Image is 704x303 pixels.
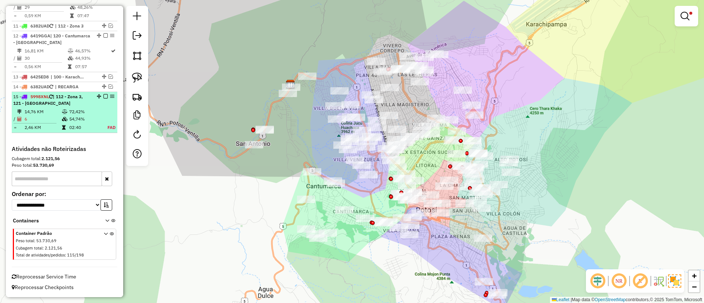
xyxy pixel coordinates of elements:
[678,9,695,23] a: Exibir filtros
[13,74,49,80] span: 13 -
[464,180,483,188] div: Atividade não roteirizada - DELFINA VEDIA
[689,281,700,292] a: Zoom out
[132,51,142,61] img: Selecionar atividades - polígono
[102,23,106,28] em: Alterar sequência das rotas
[30,33,50,38] span: 6419GGA
[51,74,84,80] span: 100 - Karachipampa, 101 - Zona 5 C, 114 - Casco Viejo 2
[62,125,66,130] i: Tempo total em rota
[68,64,71,69] i: Tempo total em rota
[668,274,681,288] img: Exibir/Ocultar setores
[130,28,144,45] a: Exportar sessão
[24,12,70,19] td: 0,59 KM
[109,74,113,79] em: Visualizar rota
[12,155,117,162] div: Cubagem total:
[17,110,22,114] i: Distância Total
[466,175,484,183] div: Atividade não roteirizada - T. SANTUSA
[12,273,76,280] span: Reprocessar Service Time
[13,115,17,123] td: /
[130,127,144,144] a: Reroteirizar Sessão
[34,238,35,243] span: :
[571,297,572,302] span: |
[475,278,493,285] div: Atividade não roteirizada - EVELIN HINOJOSA
[595,297,626,302] a: OpenStreetMap
[692,271,697,280] span: +
[30,94,49,99] span: 5998XNL
[12,189,117,198] label: Ordenar por:
[24,4,70,11] td: 29
[550,297,704,303] div: Map data © contributors,© 2025 TomTom, Microsoft
[69,115,99,123] td: 54,74%
[406,177,424,184] div: Atividade não roteirizada - HELEN CLARA GUT
[16,230,95,237] span: Container Padrão
[631,272,649,290] span: Exibir rótulo
[75,47,110,55] td: 46,57%
[33,162,54,168] strong: 53.730,69
[13,12,17,19] td: =
[30,23,49,29] span: 6382UAD
[589,272,606,290] span: Ocultar deslocamento
[13,63,17,70] td: =
[132,92,142,102] img: Criar rota
[468,150,487,158] div: Atividade não roteirizada - T LIDIA
[17,56,22,60] i: Total de Atividades
[382,157,400,164] div: Atividade não roteirizada - T.ROOSS
[653,275,664,287] img: Fluxo de ruas
[49,95,53,99] i: Veículo já utilizado nesta sessão
[13,94,83,106] span: 15 -
[488,291,506,299] div: Atividade não roteirizada - K SEVERINA
[469,197,487,204] div: Atividade não roteirizada - T. MIRIAM
[99,124,116,131] td: FAD
[65,252,66,258] span: :
[482,188,500,195] div: Atividade não roteirizada - R.GREGORIA
[110,33,114,38] em: Opções
[397,170,415,178] div: Atividade não roteirizada - T. SALOME
[36,238,56,243] span: 53.730,69
[398,182,416,189] div: Atividade não roteirizada - R.MAMA PANCHA
[448,128,466,135] div: Atividade não roteirizada - T. AGUSTINA
[30,74,49,80] span: 6425ED8
[452,163,471,170] div: Atividade não roteirizada - MARTIN GUTIERR
[472,204,491,212] div: Atividade não roteirizada - T. ELE
[41,156,60,161] strong: 2.121,56
[111,49,115,53] i: Rota otimizada
[469,188,488,196] div: Atividade não roteirizada - T.JHOSE
[447,161,466,169] div: Atividade não roteirizada - T. MAURA
[102,84,106,89] em: Alterar sequência das rotas
[45,245,62,251] span: 2.121,56
[472,184,491,192] div: Atividade não roteirizada - ADRIAN RUITER L
[16,245,43,251] span: Cubagem total
[458,183,476,191] div: Atividade não roteirizada - ANDREA RAMIREZ
[55,84,89,90] span: RECARGA
[129,89,145,105] a: Criar rota
[422,130,440,137] div: Atividade não roteirizada - T.WILBERT
[30,84,49,89] span: 6382UAD
[13,4,17,11] td: /
[463,137,481,144] div: Atividade não roteirizada - BEATRIZ OQUEND
[474,234,492,242] div: Atividade não roteirizada - JORGE SIAQUE MA
[474,191,493,198] div: Atividade não roteirizada - RONALD NINA
[97,33,101,38] em: Alterar sequência das rotas
[109,84,113,89] em: Visualizar rota
[16,238,34,243] span: Peso total
[49,24,53,28] i: Veículo já utilizado nesta sessão
[13,33,90,45] span: 12 -
[13,23,53,29] span: 11 -
[444,137,462,144] div: Atividade não roteirizada - R
[13,124,17,131] td: =
[49,85,53,89] i: Veículo já utilizado nesta sessão
[387,156,405,163] div: Atividade não roteirizada - LILIANA MONTES
[17,117,22,121] i: Total de Atividades
[404,189,422,196] div: Atividade não roteirizada - HENRRY HUARACHI
[610,272,628,290] span: Ocultar NR
[69,124,99,131] td: 02:40
[62,117,67,121] i: % de utilização da cubagem
[77,4,114,11] td: 48,26%
[489,289,507,296] div: Atividade não roteirizada - ROMAN CONDORI R
[103,94,108,99] em: Finalizar rota
[103,33,108,38] em: Finalizar rota
[110,94,114,99] em: Opções
[24,108,62,115] td: 14,76 KM
[12,145,117,152] h4: Atividades não Roteirizadas
[24,115,62,123] td: 6
[130,108,144,124] a: Criar modelo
